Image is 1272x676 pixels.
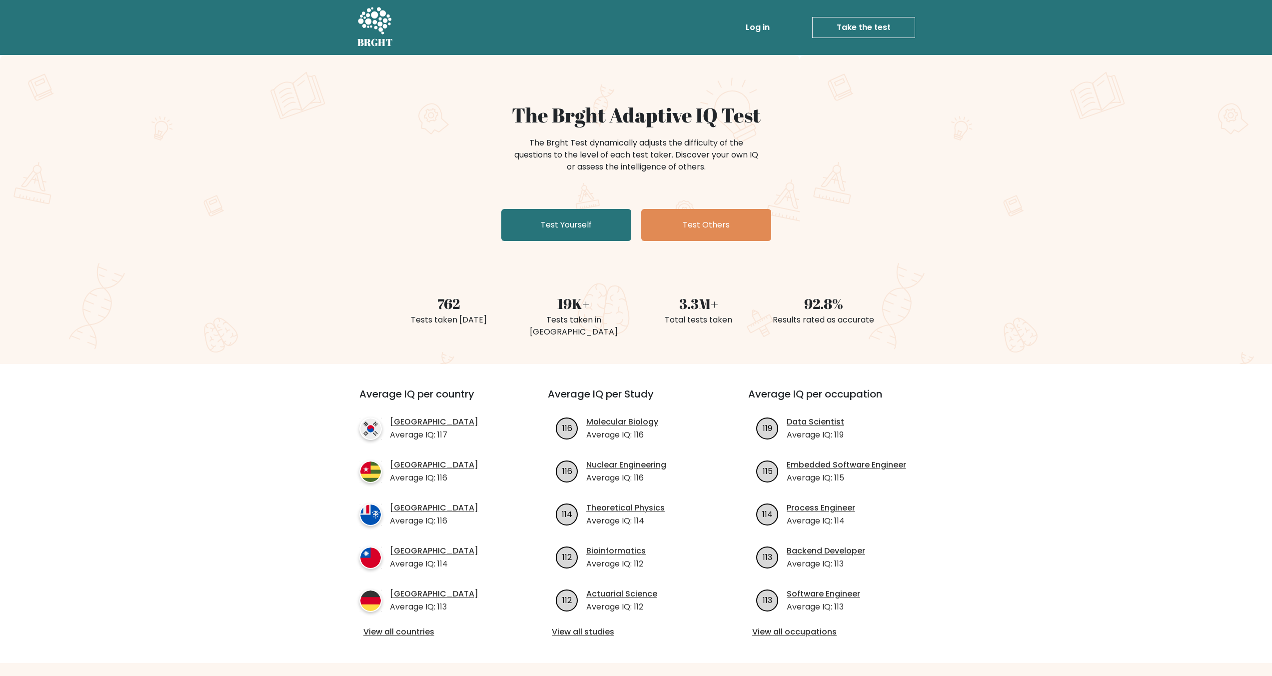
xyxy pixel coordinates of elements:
[763,465,773,476] text: 115
[742,17,774,37] a: Log in
[359,503,382,526] img: country
[642,293,755,314] div: 3.3M+
[517,293,630,314] div: 19K+
[787,502,855,514] a: Process Engineer
[586,515,665,527] p: Average IQ: 114
[357,36,393,48] h5: BRGHT
[548,388,724,412] h3: Average IQ per Study
[392,103,880,127] h1: The Brght Adaptive IQ Test
[763,594,772,605] text: 113
[787,429,844,441] p: Average IQ: 119
[390,429,478,441] p: Average IQ: 117
[357,4,393,51] a: BRGHT
[359,417,382,440] img: country
[390,558,478,570] p: Average IQ: 114
[767,314,880,326] div: Results rated as accurate
[748,388,925,412] h3: Average IQ per occupation
[562,422,572,433] text: 116
[562,508,572,519] text: 114
[787,545,865,557] a: Backend Developer
[586,472,666,484] p: Average IQ: 116
[641,209,771,241] a: Test Others
[562,465,572,476] text: 116
[586,558,646,570] p: Average IQ: 112
[501,209,631,241] a: Test Yourself
[787,459,906,471] a: Embedded Software Engineer
[359,388,512,412] h3: Average IQ per country
[787,588,860,600] a: Software Engineer
[511,137,761,173] div: The Brght Test dynamically adjusts the difficulty of the questions to the level of each test take...
[390,502,478,514] a: [GEOGRAPHIC_DATA]
[390,472,478,484] p: Average IQ: 116
[390,601,478,613] p: Average IQ: 113
[586,459,666,471] a: Nuclear Engineering
[562,594,572,605] text: 112
[517,314,630,338] div: Tests taken in [GEOGRAPHIC_DATA]
[390,416,478,428] a: [GEOGRAPHIC_DATA]
[787,472,906,484] p: Average IQ: 115
[767,293,880,314] div: 92.8%
[359,460,382,483] img: country
[586,601,657,613] p: Average IQ: 112
[552,626,720,638] a: View all studies
[392,314,505,326] div: Tests taken [DATE]
[752,626,921,638] a: View all occupations
[390,545,478,557] a: [GEOGRAPHIC_DATA]
[363,626,508,638] a: View all countries
[762,508,773,519] text: 114
[392,293,505,314] div: 762
[390,588,478,600] a: [GEOGRAPHIC_DATA]
[787,416,844,428] a: Data Scientist
[763,422,772,433] text: 119
[787,558,865,570] p: Average IQ: 113
[812,17,915,38] a: Take the test
[586,502,665,514] a: Theoretical Physics
[586,416,658,428] a: Molecular Biology
[642,314,755,326] div: Total tests taken
[586,588,657,600] a: Actuarial Science
[562,551,572,562] text: 112
[586,545,646,557] a: Bioinformatics
[390,459,478,471] a: [GEOGRAPHIC_DATA]
[763,551,772,562] text: 113
[359,546,382,569] img: country
[586,429,658,441] p: Average IQ: 116
[390,515,478,527] p: Average IQ: 116
[787,515,855,527] p: Average IQ: 114
[359,589,382,612] img: country
[787,601,860,613] p: Average IQ: 113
